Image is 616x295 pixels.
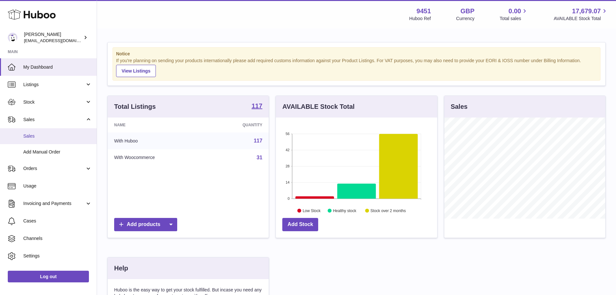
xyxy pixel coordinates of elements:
[23,133,92,139] span: Sales
[116,65,156,77] a: View Listings
[23,165,85,172] span: Orders
[252,103,262,109] strong: 117
[24,31,82,44] div: [PERSON_NAME]
[286,164,290,168] text: 28
[23,218,92,224] span: Cases
[500,16,528,22] span: Total sales
[333,208,357,213] text: Healthy stock
[108,118,208,132] th: Name
[286,148,290,152] text: 42
[114,264,128,273] h3: Help
[8,271,89,282] a: Log out
[108,132,208,149] td: With Huboo
[409,16,431,22] div: Huboo Ref
[282,102,354,111] h3: AVAILABLE Stock Total
[114,102,156,111] h3: Total Listings
[252,103,262,110] a: 117
[114,218,177,231] a: Add products
[456,16,475,22] div: Currency
[282,218,318,231] a: Add Stock
[303,208,321,213] text: Low Stock
[8,33,17,42] img: internalAdmin-9451@internal.huboo.com
[500,7,528,22] a: 0.00 Total sales
[208,118,269,132] th: Quantity
[116,58,597,77] div: If you're planning on sending your products internationally please add required customs informati...
[257,155,263,160] a: 31
[23,117,85,123] span: Sales
[451,102,468,111] h3: Sales
[23,149,92,155] span: Add Manual Order
[554,16,608,22] span: AVAILABLE Stock Total
[23,200,85,207] span: Invoicing and Payments
[288,197,290,200] text: 0
[286,132,290,136] text: 56
[286,180,290,184] text: 14
[23,99,85,105] span: Stock
[371,208,406,213] text: Stock over 2 months
[116,51,597,57] strong: Notice
[23,253,92,259] span: Settings
[23,82,85,88] span: Listings
[509,7,521,16] span: 0.00
[254,138,263,143] a: 117
[23,64,92,70] span: My Dashboard
[554,7,608,22] a: 17,679.07 AVAILABLE Stock Total
[572,7,601,16] span: 17,679.07
[24,38,95,43] span: [EMAIL_ADDRESS][DOMAIN_NAME]
[416,7,431,16] strong: 9451
[23,183,92,189] span: Usage
[460,7,474,16] strong: GBP
[108,149,208,166] td: With Woocommerce
[23,235,92,242] span: Channels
